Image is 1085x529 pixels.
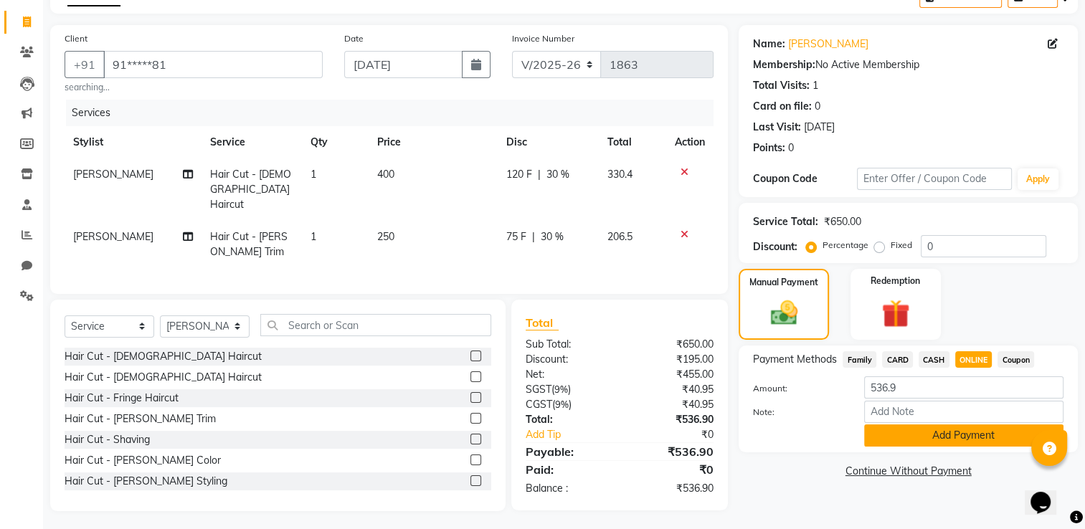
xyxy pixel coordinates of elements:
span: 9% [554,383,568,395]
span: [PERSON_NAME] [73,168,153,181]
div: Coupon Code [753,171,856,186]
span: 1 [311,230,316,243]
div: Discount: [515,352,620,367]
div: [DATE] [804,120,835,135]
small: searching... [65,81,323,94]
div: Hair Cut - Shaving [65,432,150,447]
div: Hair Cut - [DEMOGRAPHIC_DATA] Haircut [65,349,262,364]
span: Family [843,351,876,368]
a: [PERSON_NAME] [788,37,868,52]
div: Hair Cut - [DEMOGRAPHIC_DATA] Haircut [65,370,262,385]
span: Coupon [998,351,1034,368]
div: ₹455.00 [620,367,724,382]
span: Hair Cut - [DEMOGRAPHIC_DATA] Haircut [210,168,291,211]
div: Discount: [753,239,797,254]
label: Note: [742,406,853,419]
th: Total [599,126,666,158]
label: Fixed [891,239,912,252]
div: 0 [788,140,794,156]
button: Apply [1018,168,1058,190]
span: CGST [526,398,552,411]
input: Enter Offer / Coupon Code [857,168,1012,190]
div: ₹40.95 [620,382,724,397]
img: _cash.svg [762,297,806,328]
span: 400 [377,168,394,181]
label: Date [344,32,364,45]
div: Membership: [753,57,815,72]
div: Payable: [515,443,620,460]
div: Last Visit: [753,120,801,135]
label: Percentage [823,239,868,252]
div: Points: [753,140,785,156]
span: Payment Methods [753,352,837,367]
input: Add Note [864,401,1063,423]
span: 30 % [546,167,569,182]
div: Hair Cut - Fringe Haircut [65,391,179,406]
a: Continue Without Payment [742,464,1075,479]
div: Paid: [515,461,620,478]
span: [PERSON_NAME] [73,230,153,243]
button: +91 [65,51,105,78]
span: 1 [311,168,316,181]
span: 120 F [506,167,532,182]
div: Total: [515,412,620,427]
span: 250 [377,230,394,243]
input: Search or Scan [260,314,491,336]
button: Add Payment [864,424,1063,447]
div: ₹536.90 [620,481,724,496]
th: Action [666,126,714,158]
div: Sub Total: [515,337,620,352]
th: Stylist [65,126,202,158]
div: Name: [753,37,785,52]
div: ( ) [515,397,620,412]
span: Hair Cut - [PERSON_NAME] Trim [210,230,288,258]
div: Hair Cut - [PERSON_NAME] Trim [65,411,216,426]
span: Total [526,315,559,330]
div: ₹0 [638,427,725,442]
span: | [538,167,541,182]
input: Amount [864,376,1063,399]
span: 30 % [541,229,564,244]
div: 1 [812,78,818,93]
div: Services [66,100,724,126]
div: ₹650.00 [824,214,861,229]
span: 330.4 [607,168,632,181]
span: | [532,229,535,244]
div: ₹0 [620,461,724,478]
span: CASH [919,351,949,368]
label: Invoice Number [512,32,574,45]
label: Manual Payment [749,276,818,289]
iframe: chat widget [1025,472,1071,515]
div: Card on file: [753,99,812,114]
div: 0 [815,99,820,114]
span: 75 F [506,229,526,244]
th: Disc [498,126,599,158]
th: Service [202,126,301,158]
span: ONLINE [955,351,992,368]
div: No Active Membership [753,57,1063,72]
div: ( ) [515,382,620,397]
span: 206.5 [607,230,632,243]
label: Client [65,32,87,45]
div: ₹536.90 [620,412,724,427]
th: Price [369,126,498,158]
label: Amount: [742,382,853,395]
span: CARD [882,351,913,368]
div: Service Total: [753,214,818,229]
div: ₹536.90 [620,443,724,460]
div: Total Visits: [753,78,810,93]
div: Balance : [515,481,620,496]
div: ₹650.00 [620,337,724,352]
input: Search by Name/Mobile/Email/Code [103,51,323,78]
div: Hair Cut - [PERSON_NAME] Styling [65,474,227,489]
div: Net: [515,367,620,382]
label: Redemption [871,275,920,287]
th: Qty [302,126,369,158]
div: ₹40.95 [620,397,724,412]
div: Hair Cut - [PERSON_NAME] Color [65,453,221,468]
div: ₹195.00 [620,352,724,367]
span: SGST [526,383,551,396]
a: Add Tip [515,427,637,442]
span: 9% [555,399,569,410]
img: _gift.svg [873,296,919,331]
